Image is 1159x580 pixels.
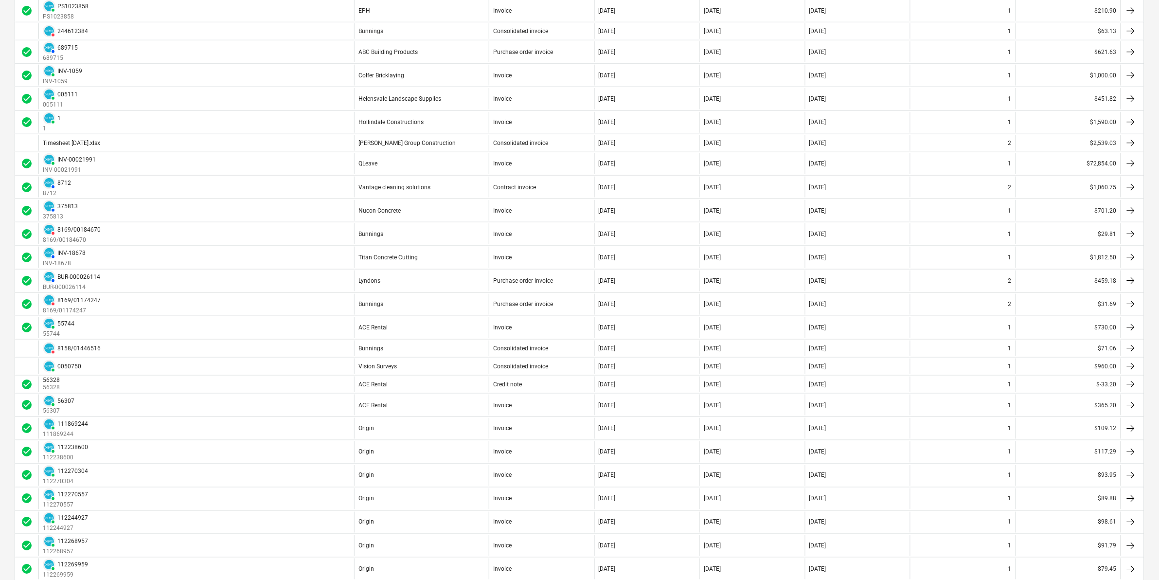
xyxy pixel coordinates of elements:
div: [DATE] [809,425,826,432]
img: xero.svg [44,362,54,371]
div: 1 [1008,363,1012,370]
div: Purchase order invoice [493,49,553,55]
div: Invoice [493,254,512,261]
div: 1 [1008,207,1012,214]
div: Invoice has been synced with Xero and its status is currently DELETED [43,223,55,236]
div: INV-1059 [57,68,82,74]
img: xero.svg [44,513,54,523]
div: [DATE] [704,140,721,146]
div: [DATE] [599,277,616,284]
div: [DATE] [809,160,826,167]
div: 1 [1008,381,1012,388]
div: Invoice has been synced with Xero and its status is currently PAID [43,535,55,548]
div: Invoice has been synced with Xero and its status is currently PAID [43,153,55,166]
div: $-33.20 [1016,377,1121,392]
span: check_circle [21,93,33,105]
span: check_circle [21,228,33,240]
img: xero.svg [44,248,54,258]
div: Nucon Concrete [358,207,401,214]
div: Invoice has been synced with Xero and its status is currently DELETED [43,342,55,355]
div: [DATE] [599,184,616,191]
div: [DATE] [809,140,826,146]
div: [DATE] [599,207,616,214]
div: Invoice [493,495,512,502]
span: check_circle [21,298,33,310]
div: [DATE] [704,49,721,55]
div: Invoice was approved [21,470,33,481]
div: [DATE] [809,472,826,479]
div: [DATE] [599,28,616,35]
img: xero.svg [44,26,54,36]
span: check_circle [21,5,33,17]
p: INV-00021991 [43,166,96,174]
p: BUR-000026114 [43,283,100,291]
div: 1 [1008,425,1012,432]
div: $29.81 [1016,223,1121,244]
div: 8169/01174247 [57,297,101,304]
div: Invoice was approved [21,181,33,193]
div: ACE Rental [358,402,388,409]
div: [DATE] [809,207,826,214]
div: 2 [1008,184,1012,191]
div: Invoice has been synced with Xero and its status is currently PAID [43,88,55,101]
div: Purchase order invoice [493,301,553,308]
img: xero.svg [44,319,54,328]
div: [DATE] [809,519,826,526]
div: [DATE] [809,301,826,308]
img: xero.svg [44,272,54,282]
div: 56307 [57,398,74,404]
img: xero.svg [44,178,54,188]
p: INV-1059 [43,77,82,86]
div: INV-00021991 [57,156,96,163]
div: Invoice was approved [21,70,33,81]
div: [DATE] [809,345,826,352]
div: 1 [1008,231,1012,237]
div: Invoice was approved [21,5,33,17]
div: Invoice has been synced with Xero and its status is currently AUTHORISED [43,177,55,189]
div: $2,539.03 [1016,135,1121,151]
div: 1 [1008,402,1012,409]
div: $1,812.50 [1016,247,1121,268]
div: [DATE] [599,254,616,261]
div: ABC Building Products [358,49,418,55]
div: Invoice was approved [21,275,33,287]
div: Invoice was approved [21,116,33,128]
div: PS1023858 [57,3,89,10]
div: Colfer Bricklaying [358,72,404,79]
img: xero.svg [44,537,54,546]
div: [PERSON_NAME] Group Construction [358,140,456,146]
div: Purchase order invoice [493,277,553,284]
div: [DATE] [599,72,616,79]
div: Consolidated invoice [493,345,548,352]
div: 8712 [57,180,71,186]
p: PS1023858 [43,13,89,21]
div: Invoice was approved [21,379,33,390]
div: Consolidated invoice [493,140,548,146]
p: 55744 [43,330,74,338]
div: 8158/01446516 [57,345,101,352]
div: [DATE] [599,449,616,455]
span: check_circle [21,275,33,287]
div: 244612384 [57,28,88,35]
div: Invoice [493,449,512,455]
div: [DATE] [599,95,616,102]
div: [DATE] [599,160,616,167]
div: [DATE] [809,363,826,370]
div: $1,060.75 [1016,177,1121,198]
div: 1 [1008,345,1012,352]
div: Invoice has been synced with Xero and its status is currently AUTHORISED [43,247,55,259]
img: xero.svg [44,344,54,353]
div: [DATE] [704,72,721,79]
div: [DATE] [704,472,721,479]
div: 55744 [57,320,74,327]
div: $98.61 [1016,512,1121,533]
div: [DATE] [599,495,616,502]
div: [DATE] [704,160,721,167]
div: 111869244 [57,421,88,428]
div: [DATE] [809,72,826,79]
div: Invoice has been synced with Xero and its status is currently PAID [43,112,55,125]
p: 56307 [43,407,74,416]
div: Invoice [493,160,512,167]
div: [DATE] [809,277,826,284]
div: $1,000.00 [1016,65,1121,86]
